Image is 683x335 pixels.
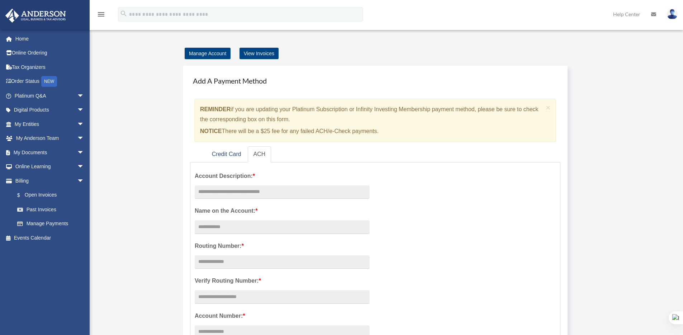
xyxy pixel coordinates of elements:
[77,117,91,132] span: arrow_drop_down
[200,106,231,112] strong: REMINDER
[77,145,91,160] span: arrow_drop_down
[195,206,370,216] label: Name on the Account:
[200,128,222,134] strong: NOTICE
[77,131,91,146] span: arrow_drop_down
[5,231,95,245] a: Events Calendar
[3,9,68,23] img: Anderson Advisors Platinum Portal
[195,276,370,286] label: Verify Routing Number:
[5,117,95,131] a: My Entitiesarrow_drop_down
[546,103,551,112] span: ×
[97,10,105,19] i: menu
[248,146,271,162] a: ACH
[5,160,95,174] a: Online Learningarrow_drop_down
[667,9,678,19] img: User Pic
[5,131,95,146] a: My Anderson Teamarrow_drop_down
[5,145,95,160] a: My Documentsarrow_drop_down
[195,311,370,321] label: Account Number:
[5,89,95,103] a: Platinum Q&Aarrow_drop_down
[195,241,370,251] label: Routing Number:
[77,103,91,118] span: arrow_drop_down
[190,73,560,89] h4: Add A Payment Method
[200,126,543,136] p: There will be a $25 fee for any failed ACH/e-Check payments.
[5,46,95,60] a: Online Ordering
[10,188,95,203] a: $Open Invoices
[41,76,57,87] div: NEW
[97,13,105,19] a: menu
[5,103,95,117] a: Digital Productsarrow_drop_down
[185,48,231,59] a: Manage Account
[77,174,91,188] span: arrow_drop_down
[77,160,91,174] span: arrow_drop_down
[546,104,551,111] button: Close
[194,99,556,142] div: if you are updating your Platinum Subscription or Infinity Investing Membership payment method, p...
[21,191,25,200] span: $
[239,48,279,59] a: View Invoices
[206,146,247,162] a: Credit Card
[195,171,370,181] label: Account Description:
[5,60,95,74] a: Tax Organizers
[77,89,91,103] span: arrow_drop_down
[5,74,95,89] a: Order StatusNEW
[10,217,91,231] a: Manage Payments
[10,202,95,217] a: Past Invoices
[120,10,128,18] i: search
[5,174,95,188] a: Billingarrow_drop_down
[5,32,95,46] a: Home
